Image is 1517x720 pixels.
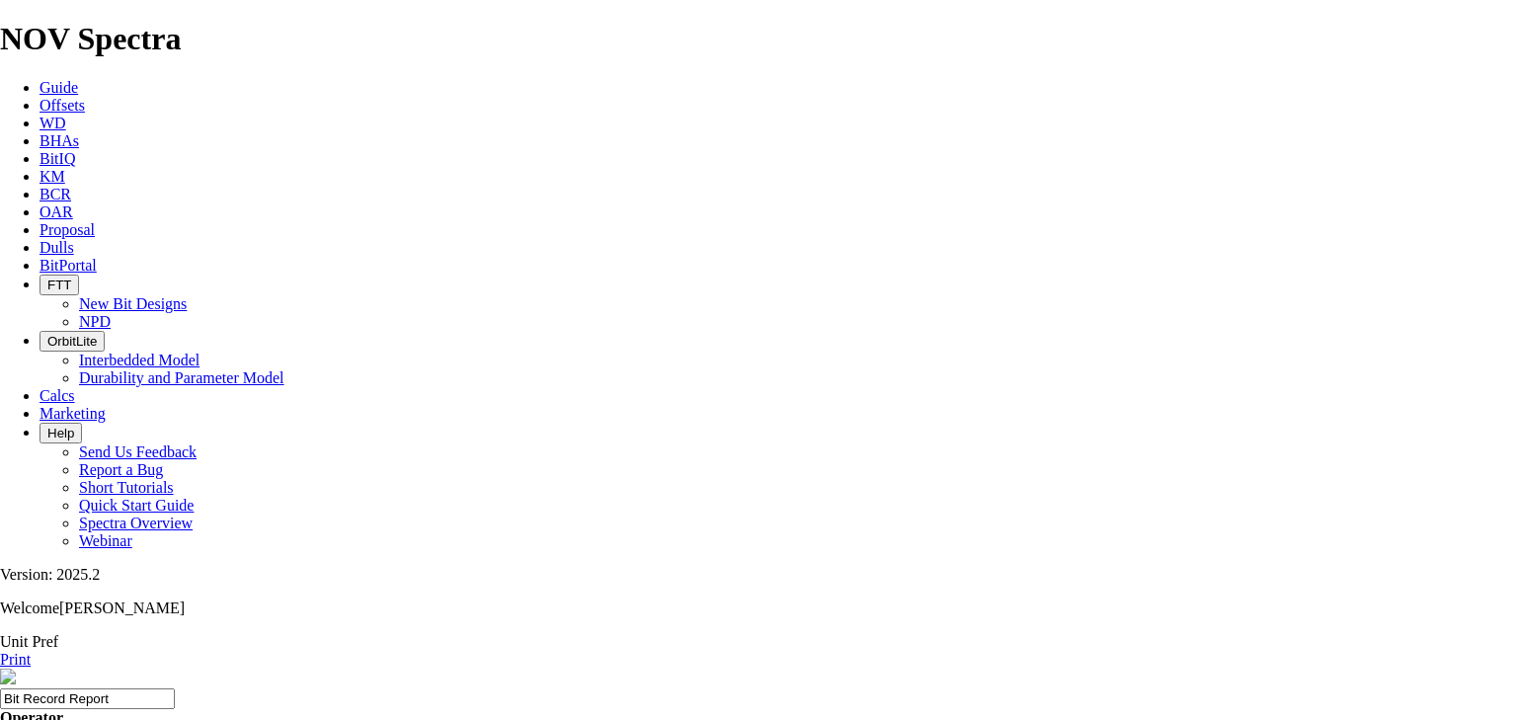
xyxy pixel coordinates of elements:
[40,79,78,96] a: Guide
[40,97,85,114] a: Offsets
[79,295,187,312] a: New Bit Designs
[79,369,284,386] a: Durability and Parameter Model
[79,532,132,549] a: Webinar
[79,497,194,514] a: Quick Start Guide
[59,600,185,616] span: [PERSON_NAME]
[79,479,174,496] a: Short Tutorials
[47,278,71,292] span: FTT
[79,352,200,368] a: Interbedded Model
[79,443,197,460] a: Send Us Feedback
[40,405,106,422] a: Marketing
[40,239,74,256] a: Dulls
[40,150,75,167] a: BitIQ
[40,423,82,443] button: Help
[40,132,79,149] a: BHAs
[47,334,97,349] span: OrbitLite
[40,387,75,404] a: Calcs
[40,331,105,352] button: OrbitLite
[79,515,193,531] a: Spectra Overview
[79,313,111,330] a: NPD
[40,186,71,202] a: BCR
[40,203,73,220] a: OAR
[40,221,95,238] a: Proposal
[40,168,65,185] a: KM
[40,275,79,295] button: FTT
[40,257,97,274] a: BitPortal
[79,461,163,478] a: Report a Bug
[47,426,74,440] span: Help
[40,115,66,131] a: WD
